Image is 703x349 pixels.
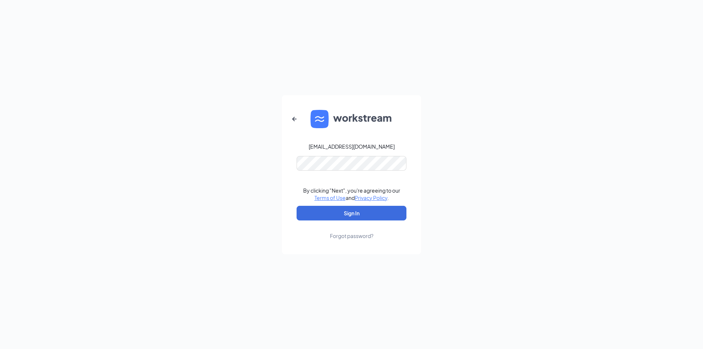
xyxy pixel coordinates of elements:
[290,115,299,123] svg: ArrowLeftNew
[330,232,373,240] div: Forgot password?
[355,194,387,201] a: Privacy Policy
[330,220,373,240] a: Forgot password?
[303,187,400,201] div: By clicking "Next", you're agreeing to our and .
[309,143,395,150] div: [EMAIL_ADDRESS][DOMAIN_NAME]
[286,110,303,128] button: ArrowLeftNew
[310,110,393,128] img: WS logo and Workstream text
[297,206,406,220] button: Sign In
[315,194,346,201] a: Terms of Use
